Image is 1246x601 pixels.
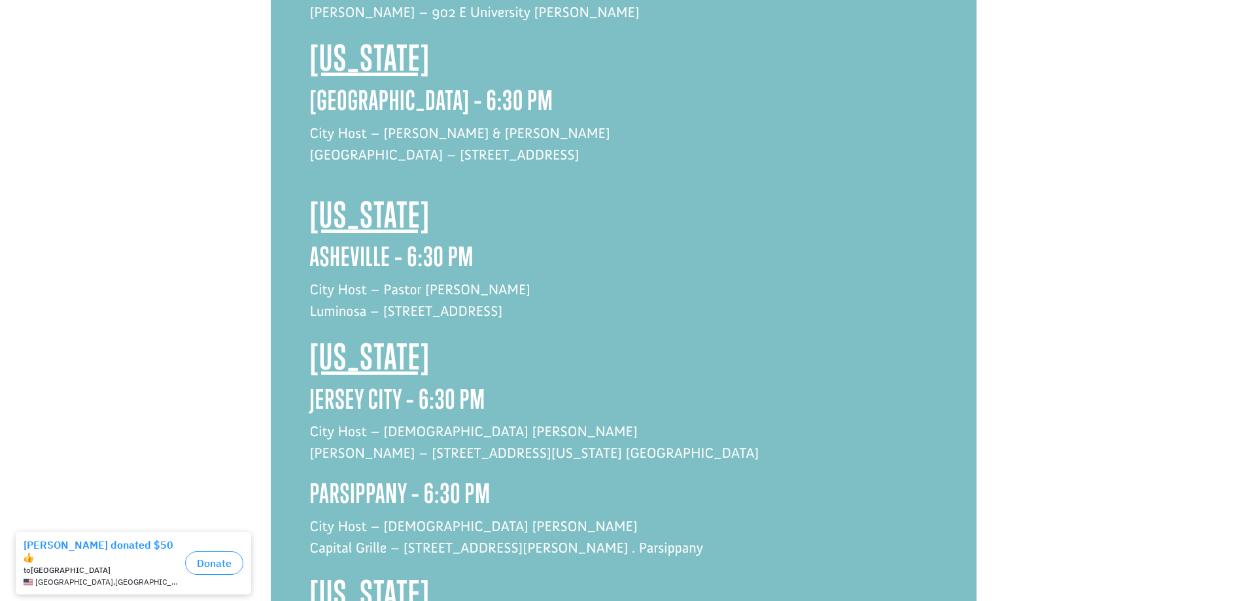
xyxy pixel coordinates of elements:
p: City Host – Pastor [PERSON_NAME] Luminosa – [STREET_ADDRESS] [310,279,937,336]
p: City Host – [DEMOGRAPHIC_DATA] [PERSON_NAME] [PERSON_NAME] – [STREET_ADDRESS][US_STATE] [GEOGRAPH... [310,421,937,478]
div: [PERSON_NAME] donated $50 [24,13,180,39]
p: City Host – [DEMOGRAPHIC_DATA] [PERSON_NAME] Capital Grille – [STREET_ADDRESS][PERSON_NAME] . Par... [310,515,937,573]
span: [US_STATE] [310,335,430,377]
strong: [GEOGRAPHIC_DATA] [31,40,111,50]
img: US.png [24,52,33,61]
span: [GEOGRAPHIC_DATA] , [GEOGRAPHIC_DATA] [35,52,180,61]
h3: Parsippany – 6:30 PM [310,478,937,515]
button: Donate [185,26,243,50]
p: City Host – [PERSON_NAME] & [PERSON_NAME] [GEOGRAPHIC_DATA] – [STREET_ADDRESS] [310,122,937,180]
img: emoji thumbsUp [24,27,34,38]
span: [US_STATE] [310,37,430,78]
h3: Jersey City – 6:30 PM [310,384,937,421]
h3: Asheville – 6:30 PM [310,241,937,279]
h3: [GEOGRAPHIC_DATA] – 6:30 PM [310,85,937,122]
span: [US_STATE] [310,194,430,235]
div: to [24,41,180,50]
